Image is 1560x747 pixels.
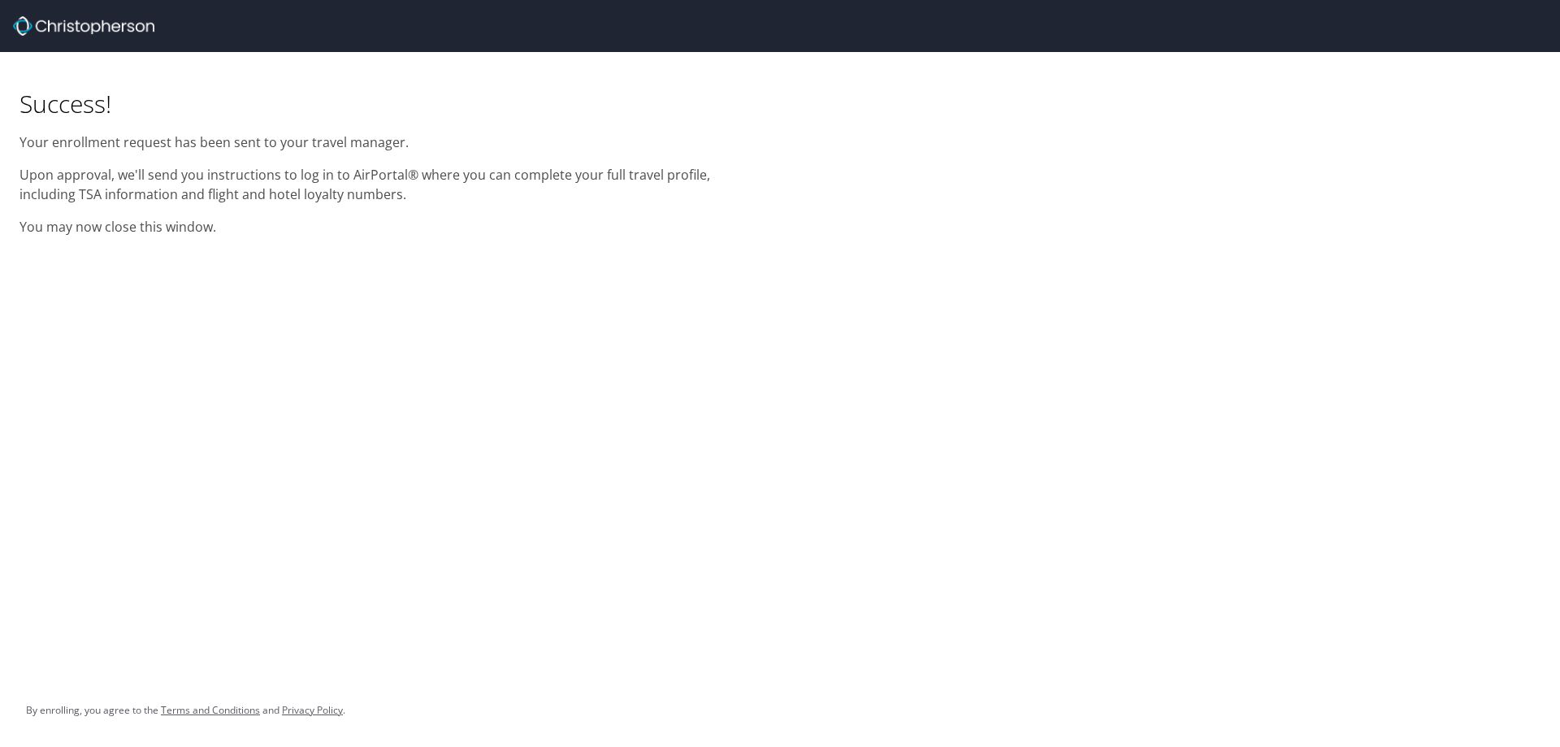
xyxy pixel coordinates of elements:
[161,703,260,717] a: Terms and Conditions
[26,690,345,731] div: By enrolling, you agree to the and .
[13,16,154,36] img: cbt logo
[282,703,343,717] a: Privacy Policy
[19,217,760,237] p: You may now close this window.
[19,165,760,204] p: Upon approval, we'll send you instructions to log in to AirPortal® where you can complete your fu...
[19,88,760,119] h1: Success!
[19,132,760,152] p: Your enrollment request has been sent to your travel manager.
